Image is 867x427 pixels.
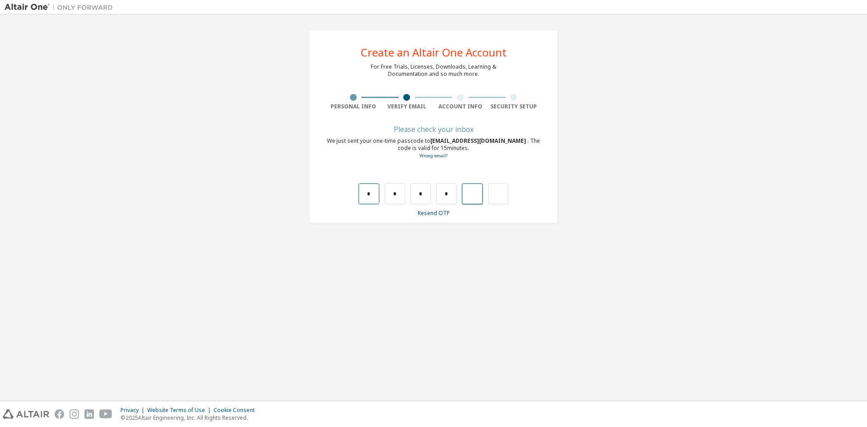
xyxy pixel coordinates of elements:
[418,209,450,217] a: Resend OTP
[121,414,260,422] p: © 2025 Altair Engineering, Inc. All Rights Reserved.
[380,103,434,110] div: Verify Email
[5,3,117,12] img: Altair One
[70,409,79,419] img: instagram.svg
[99,409,112,419] img: youtube.svg
[326,137,541,160] div: We just sent your one-time passcode to . The code is valid for 15 minutes.
[371,63,496,78] div: For Free Trials, Licenses, Downloads, Learning & Documentation and so much more.
[420,153,447,159] a: Go back to the registration form
[214,407,260,414] div: Cookie Consent
[430,137,527,145] span: [EMAIL_ADDRESS][DOMAIN_NAME]
[487,103,541,110] div: Security Setup
[147,407,214,414] div: Website Terms of Use
[84,409,94,419] img: linkedin.svg
[433,103,487,110] div: Account Info
[55,409,64,419] img: facebook.svg
[3,409,49,419] img: altair_logo.svg
[326,127,541,132] div: Please check your inbox
[326,103,380,110] div: Personal Info
[121,407,147,414] div: Privacy
[361,47,507,58] div: Create an Altair One Account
